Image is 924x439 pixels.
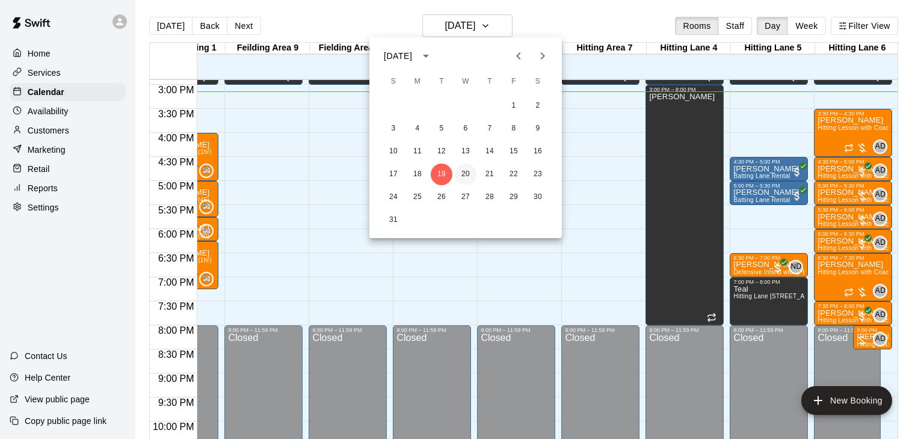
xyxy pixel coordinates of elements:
[383,70,404,94] span: Sunday
[455,164,476,185] button: 20
[416,46,436,66] button: calendar view is open, switch to year view
[384,50,412,63] div: [DATE]
[455,186,476,208] button: 27
[479,118,500,140] button: 7
[383,209,404,231] button: 31
[527,95,549,117] button: 2
[503,186,525,208] button: 29
[455,70,476,94] span: Wednesday
[507,44,531,68] button: Previous month
[407,70,428,94] span: Monday
[479,164,500,185] button: 21
[479,186,500,208] button: 28
[527,70,549,94] span: Saturday
[455,141,476,162] button: 13
[527,141,549,162] button: 16
[479,141,500,162] button: 14
[383,118,404,140] button: 3
[407,164,428,185] button: 18
[431,70,452,94] span: Tuesday
[503,141,525,162] button: 15
[407,186,428,208] button: 25
[383,186,404,208] button: 24
[503,118,525,140] button: 8
[455,118,476,140] button: 6
[527,186,549,208] button: 30
[383,141,404,162] button: 10
[431,141,452,162] button: 12
[527,118,549,140] button: 9
[431,186,452,208] button: 26
[503,164,525,185] button: 22
[531,44,555,68] button: Next month
[431,164,452,185] button: 19
[407,141,428,162] button: 11
[527,164,549,185] button: 23
[503,95,525,117] button: 1
[383,164,404,185] button: 17
[503,70,525,94] span: Friday
[479,70,500,94] span: Thursday
[431,118,452,140] button: 5
[407,118,428,140] button: 4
